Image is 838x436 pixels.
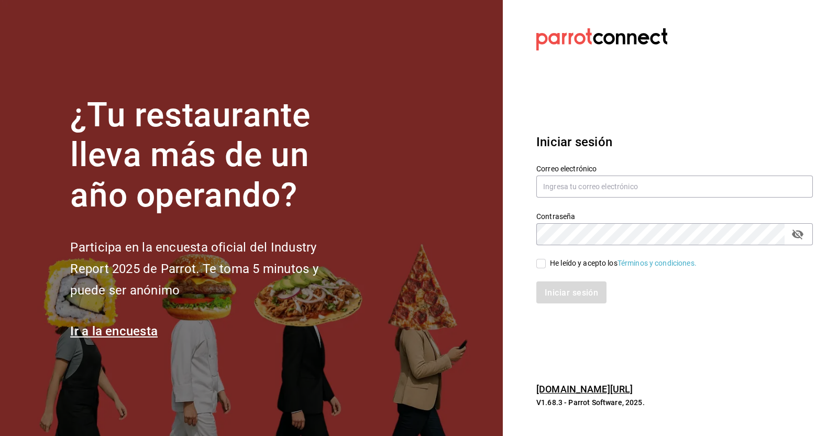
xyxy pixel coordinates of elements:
[789,225,807,243] button: campo de contraseña
[536,135,612,149] font: Iniciar sesión
[70,324,158,339] a: Ir a la encuesta
[536,384,633,395] a: [DOMAIN_NAME][URL]
[550,259,618,267] font: He leído y acepto los
[536,212,575,220] font: Contraseña
[618,259,697,267] a: Términos y condiciones.
[536,164,597,172] font: Correo electrónico
[70,95,310,215] font: ¿Tu restaurante lleva más de un año operando?
[536,398,645,407] font: V1.68.3 - Parrot Software, 2025.
[70,240,318,298] font: Participa en la encuesta oficial del Industry Report 2025 de Parrot. Te toma 5 minutos y puede se...
[536,176,813,198] input: Ingresa tu correo electrónico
